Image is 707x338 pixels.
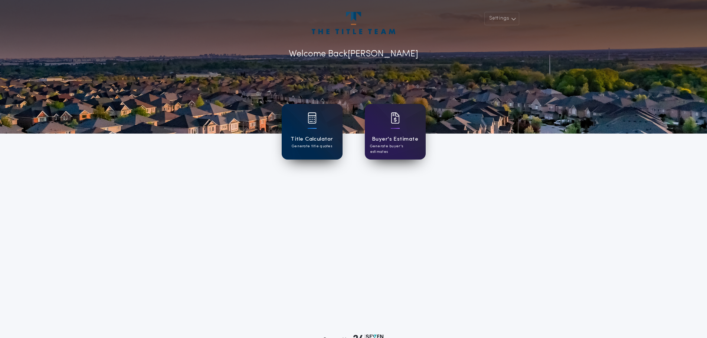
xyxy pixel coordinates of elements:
p: Generate buyer's estimates [370,144,420,155]
h1: Buyer's Estimate [372,135,418,144]
img: card icon [391,112,400,124]
p: Welcome Back [PERSON_NAME] [289,47,418,61]
button: Settings [484,12,519,25]
img: card icon [308,112,317,124]
a: card iconTitle CalculatorGenerate title quotes [282,104,343,160]
img: account-logo [312,12,395,34]
p: Generate title quotes [292,144,332,149]
h1: Title Calculator [291,135,333,144]
a: card iconBuyer's EstimateGenerate buyer's estimates [365,104,426,160]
